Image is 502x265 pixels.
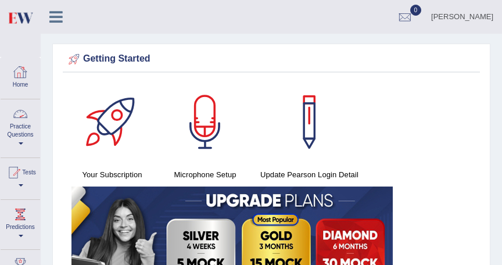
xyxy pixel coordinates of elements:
h4: Update Pearson Login Detail [257,169,361,181]
a: Home [1,58,40,95]
div: Getting Started [66,51,477,68]
a: Predictions [1,200,40,246]
h4: Microphone Setup [164,169,246,181]
a: Tests [1,158,40,196]
h4: Your Subscription [71,169,153,181]
a: Practice Questions [1,99,40,154]
span: 0 [410,5,422,16]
